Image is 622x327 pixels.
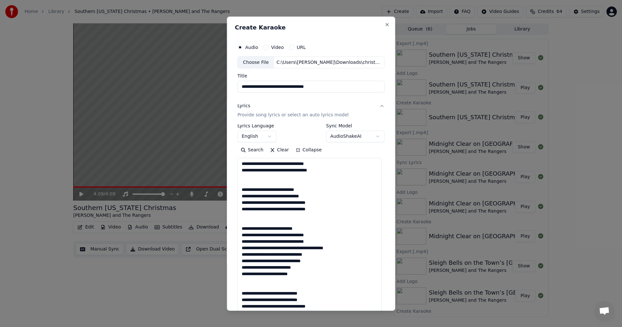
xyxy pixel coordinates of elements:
div: Lyrics [237,103,250,109]
button: LyricsProvide song lyrics or select an auto lyrics model [237,98,385,123]
label: Video [271,45,284,49]
label: Lyrics Language [237,123,276,128]
p: Provide song lyrics or select an auto lyrics model [237,112,349,118]
label: Title [237,74,385,78]
h2: Create Karaoke [235,24,387,30]
button: Collapse [292,145,325,155]
label: Audio [245,45,258,49]
label: URL [297,45,306,49]
button: Search [237,145,267,155]
div: Choose File [238,56,274,68]
div: C:\Users\[PERSON_NAME]\Downloads\christmas\[PERSON_NAME] Bells Ring - Final (Remastered).wav [274,59,384,65]
button: Clear [267,145,292,155]
label: Sync Model [326,123,385,128]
